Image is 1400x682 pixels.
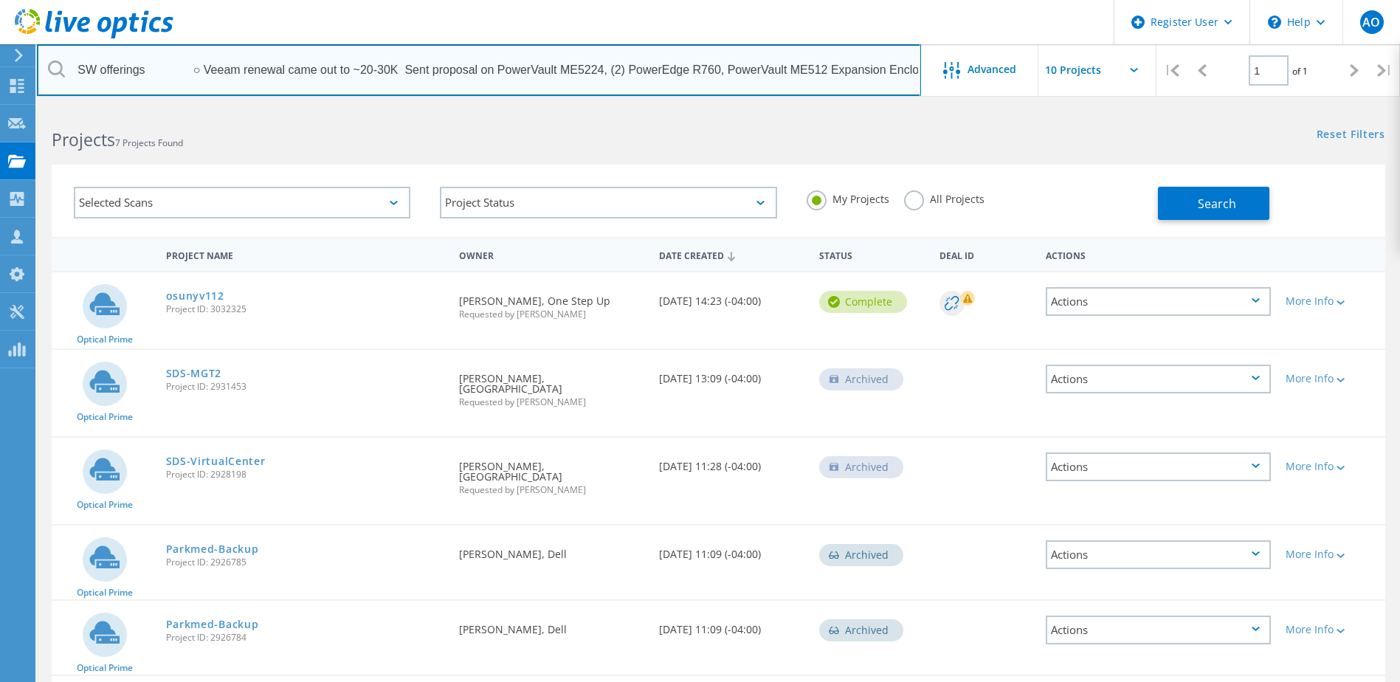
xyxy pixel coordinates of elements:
span: Optical Prime [77,664,133,672]
div: Actions [1046,616,1271,644]
div: Actions [1038,241,1278,268]
span: AO [1362,16,1380,28]
div: [DATE] 11:09 (-04:00) [652,526,812,574]
a: Parkmed-Backup [166,544,259,554]
div: Project Status [440,187,776,218]
div: [PERSON_NAME], Dell [452,601,652,650]
span: Optical Prime [77,335,133,344]
div: | [1156,44,1187,97]
div: More Info [1286,461,1378,472]
div: More Info [1286,624,1378,635]
span: Project ID: 2926785 [166,558,445,567]
div: More Info [1286,549,1378,559]
a: Live Optics Dashboard [15,31,173,41]
span: Advanced [968,64,1016,75]
span: Requested by [PERSON_NAME] [459,398,644,407]
span: 7 Projects Found [115,137,183,149]
div: Date Created [652,241,812,269]
div: Status [812,241,932,268]
div: Actions [1046,452,1271,481]
span: Search [1198,196,1236,212]
span: Project ID: 2926784 [166,633,445,642]
label: My Projects [807,190,889,204]
div: Complete [819,291,907,313]
div: [PERSON_NAME], [GEOGRAPHIC_DATA] [452,438,652,509]
span: Optical Prime [77,413,133,421]
label: All Projects [904,190,985,204]
div: [PERSON_NAME], [GEOGRAPHIC_DATA] [452,350,652,421]
input: Search projects by name, owner, ID, company, etc [37,44,921,96]
div: [PERSON_NAME], One Step Up [452,272,652,334]
span: Project ID: 2928198 [166,470,445,479]
div: More Info [1286,296,1378,306]
div: [DATE] 11:28 (-04:00) [652,438,812,486]
span: Project ID: 2931453 [166,382,445,391]
div: Actions [1046,365,1271,393]
span: of 1 [1292,65,1308,77]
span: Requested by [PERSON_NAME] [459,486,644,495]
div: [PERSON_NAME], Dell [452,526,652,574]
div: [DATE] 14:23 (-04:00) [652,272,812,321]
div: Actions [1046,540,1271,569]
div: More Info [1286,373,1378,384]
div: Actions [1046,287,1271,316]
div: Project Name [159,241,452,268]
span: Optical Prime [77,588,133,597]
div: Archived [819,368,903,390]
div: Selected Scans [74,187,410,218]
span: Requested by [PERSON_NAME] [459,310,644,319]
span: Optical Prime [77,500,133,509]
div: Archived [819,544,903,566]
span: Project ID: 3032325 [166,305,445,314]
button: Search [1158,187,1269,220]
div: Archived [819,456,903,478]
div: Deal Id [932,241,1039,268]
a: Parkmed-Backup [166,619,259,630]
div: [DATE] 13:09 (-04:00) [652,350,812,399]
a: SDS-VirtualCenter [166,456,266,466]
b: Projects [52,128,115,151]
div: [DATE] 11:09 (-04:00) [652,601,812,650]
div: | [1370,44,1400,97]
a: Reset Filters [1317,129,1385,142]
a: osunyv112 [166,291,224,301]
a: SDS-MGT2 [166,368,222,379]
div: Owner [452,241,652,268]
div: Archived [819,619,903,641]
svg: \n [1268,15,1281,29]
